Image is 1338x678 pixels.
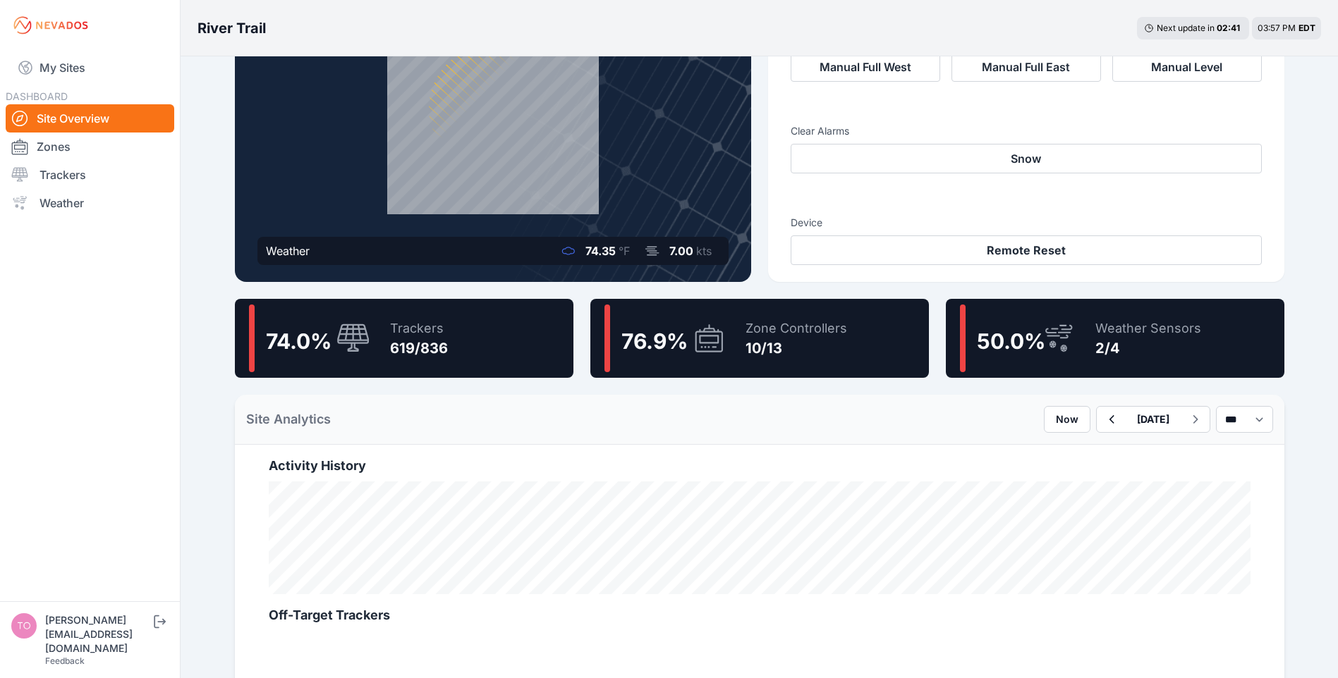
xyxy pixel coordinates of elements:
div: 02 : 41 [1217,23,1242,34]
h3: Clear Alarms [791,124,1262,138]
span: 74.35 [585,244,616,258]
span: 03:57 PM [1258,23,1296,33]
a: Site Overview [6,104,174,132]
div: 619/836 [390,338,448,358]
h2: Site Analytics [246,409,331,429]
div: 10/13 [746,338,847,358]
button: Snow [791,144,1262,173]
div: Weather [266,242,310,259]
img: Nevados [11,14,90,37]
div: Trackers [390,319,448,338]
div: [PERSON_NAME][EMAIL_ADDRESS][DOMAIN_NAME] [45,613,151,655]
h3: River Trail [197,18,266,38]
button: Manual Full West [791,52,940,82]
a: Weather [6,189,174,217]
div: Zone Controllers [746,319,847,338]
a: 74.0%Trackers619/836 [235,299,573,378]
nav: Breadcrumb [197,10,266,47]
span: DASHBOARD [6,90,68,102]
span: °F [619,244,630,258]
a: Trackers [6,161,174,189]
span: kts [696,244,712,258]
span: 7.00 [669,244,693,258]
button: Now [1044,406,1090,433]
a: My Sites [6,51,174,85]
button: Manual Level [1112,52,1262,82]
a: 76.9%Zone Controllers10/13 [590,299,929,378]
div: Weather Sensors [1095,319,1201,338]
span: EDT [1299,23,1315,33]
div: 2/4 [1095,338,1201,358]
span: 74.0 % [266,328,332,354]
h3: Device [791,216,1262,230]
a: 50.0%Weather Sensors2/4 [946,299,1284,378]
img: tom.root@energixrenewables.com [11,613,37,639]
button: Manual Full East [951,52,1101,82]
span: 76.9 % [621,328,688,354]
a: Zones [6,132,174,161]
button: [DATE] [1126,407,1181,432]
span: Next update in [1157,23,1215,33]
span: 50.0 % [977,328,1045,354]
button: Remote Reset [791,235,1262,265]
h2: Off-Target Trackers [269,605,1251,625]
h2: Activity History [269,456,1251,476]
a: Feedback [45,655,85,666]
